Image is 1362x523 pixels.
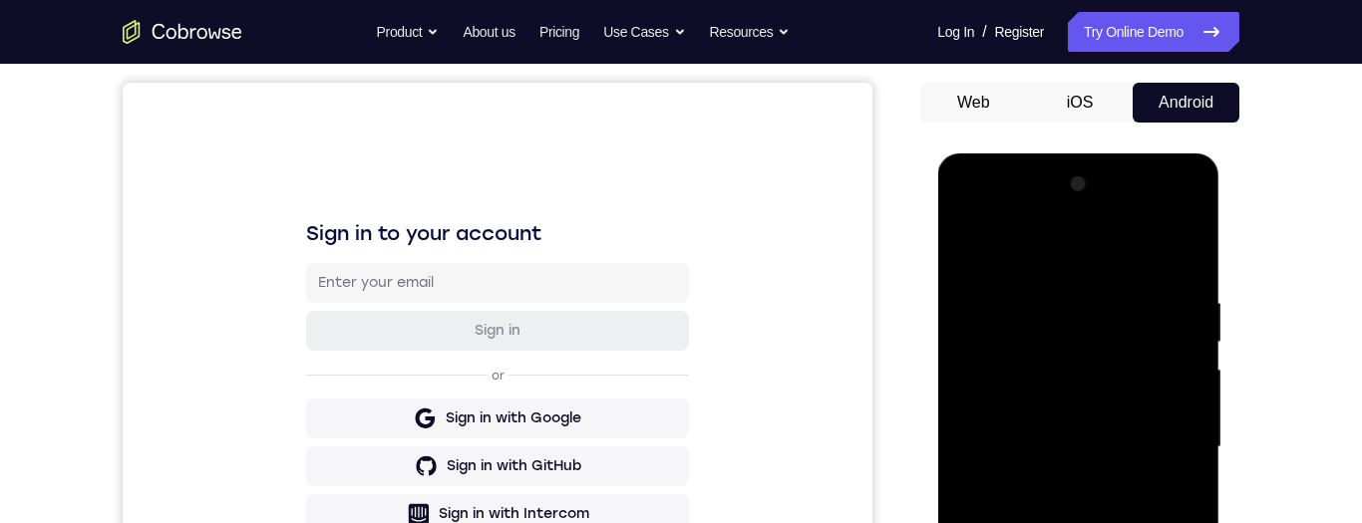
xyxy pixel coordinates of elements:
[318,469,465,489] div: Sign in with Zendesk
[920,83,1027,123] button: Web
[183,316,566,356] button: Sign in with Google
[937,12,974,52] a: Log In
[183,459,566,499] button: Sign in with Zendesk
[183,136,566,164] h1: Sign in to your account
[982,20,986,44] span: /
[539,12,579,52] a: Pricing
[183,228,566,268] button: Sign in
[183,411,566,451] button: Sign in with Intercom
[324,374,459,393] div: Sign in with GitHub
[377,12,440,52] button: Product
[1027,83,1134,123] button: iOS
[995,12,1044,52] a: Register
[323,326,459,346] div: Sign in with Google
[1068,12,1239,52] a: Try Online Demo
[365,285,386,301] p: or
[183,364,566,403] button: Sign in with GitHub
[316,421,467,441] div: Sign in with Intercom
[603,12,685,52] button: Use Cases
[463,12,514,52] a: About us
[1133,83,1239,123] button: Android
[710,12,791,52] button: Resources
[123,20,242,44] a: Go to the home page
[195,190,554,210] input: Enter your email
